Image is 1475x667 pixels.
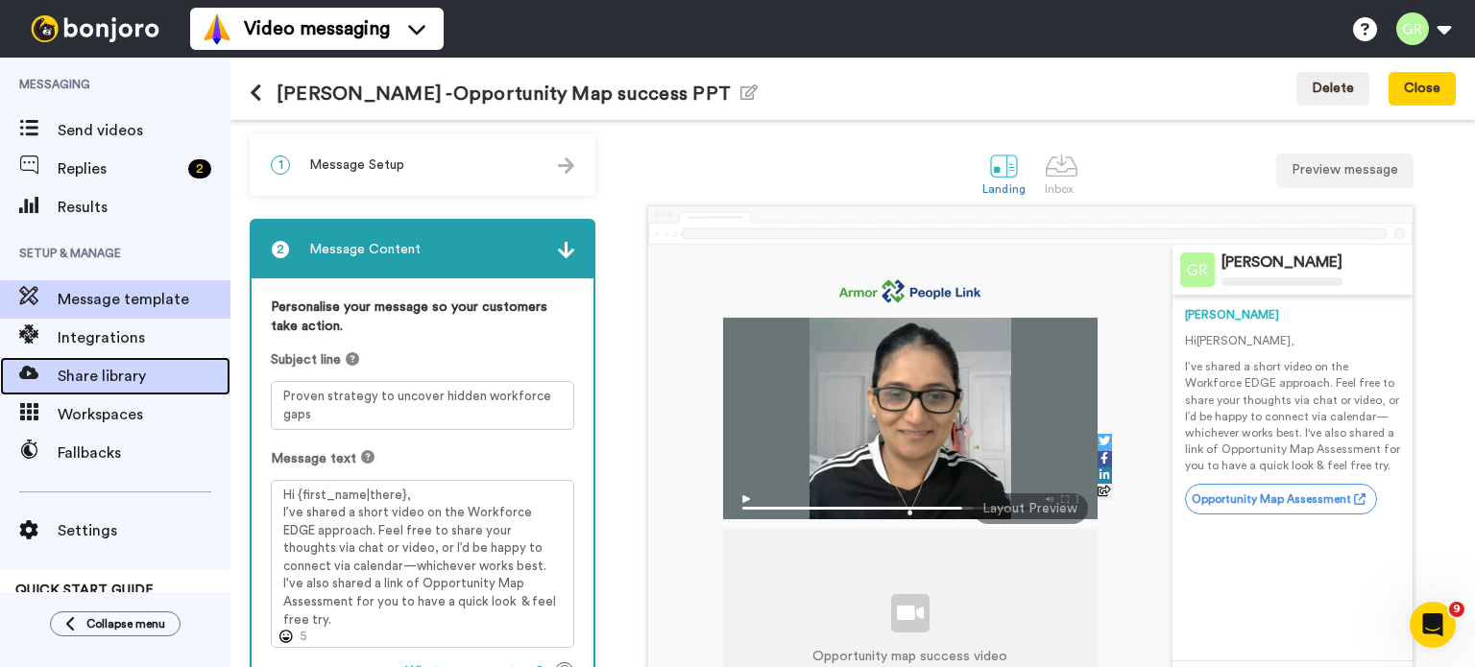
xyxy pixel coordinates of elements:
span: Replies [58,157,181,180]
div: 1Message Setup [250,134,595,196]
h1: [PERSON_NAME] -Opportunity Map success PPT [250,83,758,105]
span: Message text [271,449,356,468]
p: I’ve shared a short video on the Workforce EDGE approach. Feel free to share your thoughts via ch... [1185,359,1400,474]
span: Video messaging [244,15,390,42]
div: Landing [982,182,1026,196]
img: arrow.svg [558,242,574,258]
a: Opportunity Map Assessment [1185,484,1377,514]
img: bj-logo-header-white.svg [23,15,167,42]
div: 2 [188,159,211,179]
p: Opportunity map success video [812,647,1007,666]
label: Personalise your message so your customers take action. [271,298,574,336]
button: Delete [1296,72,1369,107]
button: Close [1389,72,1456,107]
span: Share library [58,365,230,388]
textarea: Hi {first_name|there}, I’ve shared a short video on the Workforce EDGE approach. Feel free to sha... [271,480,574,649]
span: Settings [58,519,230,542]
button: Preview message [1276,154,1414,188]
img: arrow.svg [558,157,574,174]
img: player-controls-full.svg [723,486,1098,519]
span: 9 [1449,602,1464,617]
span: Collapse menu [86,616,165,631]
span: Workspaces [58,403,230,426]
a: Inbox [1035,139,1088,205]
span: Send videos [58,119,230,142]
span: Integrations [58,326,230,349]
span: Subject line [271,350,341,369]
span: 1 [271,155,290,175]
img: vm-color.svg [202,13,232,44]
iframe: Intercom live chat [1410,602,1456,648]
button: Collapse menu [50,611,181,636]
div: Inbox [1045,182,1078,196]
span: Results [58,196,230,219]
span: 2 [271,240,290,259]
span: QUICK START GUIDE [15,584,154,597]
img: 93d49557-b9cd-42ce-88be-51da776a4767 [836,274,984,308]
a: Landing [973,139,1035,205]
textarea: Proven strategy to uncover hidden workforce gaps [271,381,574,430]
p: Hi [PERSON_NAME] , [1185,333,1400,349]
div: Layout Preview [973,493,1088,524]
span: Message Setup [309,155,404,175]
span: Message Content [309,240,421,259]
span: Message template [58,288,230,311]
span: Fallbacks [58,441,230,465]
div: [PERSON_NAME] [1185,307,1400,323]
div: [PERSON_NAME] [1221,253,1342,272]
img: Profile Image [1180,252,1215,287]
img: video-library.svg [897,606,924,621]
